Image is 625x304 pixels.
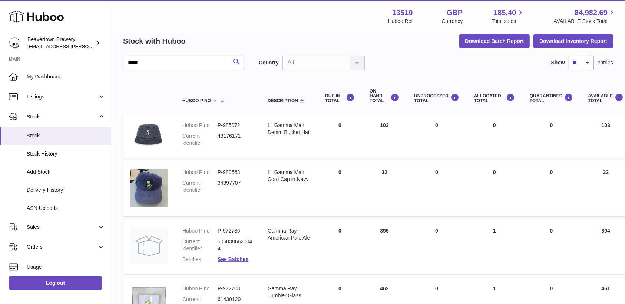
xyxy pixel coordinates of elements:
td: 0 [407,161,467,216]
img: kit.lowe@beavertownbrewery.co.uk [9,37,20,49]
span: Sales [27,224,97,231]
div: Beavertown Brewery [27,36,94,50]
td: 0 [318,161,362,216]
td: 0 [318,114,362,158]
img: product image [130,122,168,147]
td: 0 [467,161,522,216]
span: Listings [27,93,97,100]
span: AVAILABLE Stock Total [553,18,616,25]
span: Stock [27,132,105,139]
dd: 34897707 [218,180,253,194]
dt: Huboo P no [182,285,218,292]
span: Description [268,98,298,103]
strong: GBP [447,8,463,18]
td: 1 [467,220,522,274]
a: See Batches [218,256,248,262]
a: 84,982.69 AVAILABLE Stock Total [553,8,616,25]
td: 0 [407,220,467,274]
dt: Huboo P no [182,169,218,176]
dt: Current identifier [182,133,218,147]
dt: Huboo P no [182,122,218,129]
div: Lil Gamma Man Cord Cap in Navy [268,169,310,183]
span: entries [598,59,613,66]
dt: Batches [182,256,218,263]
dd: P-980568 [218,169,253,176]
span: Delivery History [27,187,105,194]
a: Log out [9,276,102,290]
span: Stock [27,113,97,120]
dd: P-985072 [218,122,253,129]
div: ALLOCATED Total [474,93,515,103]
span: [EMAIL_ADDRESS][PERSON_NAME][DOMAIN_NAME] [27,43,149,49]
h2: Stock with Huboo [123,36,186,46]
div: AVAILABLE Total [588,93,624,103]
div: DUE IN TOTAL [325,93,355,103]
dt: Huboo P no [182,227,218,234]
dt: Current identifier [182,238,218,252]
img: product image [130,169,168,207]
div: Currency [442,18,463,25]
span: Usage [27,264,105,271]
div: Gamma Ray - American Pale Ale [268,227,310,241]
td: 0 [467,114,522,158]
dd: P-972703 [218,285,253,292]
span: 84,982.69 [575,8,608,18]
img: product image [130,227,168,264]
dd: P-972736 [218,227,253,234]
span: 0 [550,228,553,234]
span: 0 [550,122,553,128]
span: Stock History [27,150,105,157]
span: Total sales [492,18,525,25]
button: Download Inventory Report [533,34,613,48]
td: 103 [362,114,407,158]
div: QUARANTINED Total [530,93,573,103]
label: Country [259,59,279,66]
dt: Current identifier [182,180,218,194]
span: Huboo P no [182,98,211,103]
span: 0 [550,169,553,175]
div: Huboo Ref [388,18,413,25]
div: UNPROCESSED Total [414,93,459,103]
span: Orders [27,244,97,251]
button: Download Batch Report [459,34,530,48]
dd: 5060386620044 [218,238,253,252]
dd: 48176171 [218,133,253,147]
td: 0 [318,220,362,274]
span: 0 [550,285,553,291]
a: 185.40 Total sales [492,8,525,25]
div: Gamma Ray Tumbler Glass [268,285,310,299]
td: 895 [362,220,407,274]
span: 185.40 [493,8,516,18]
strong: 13510 [392,8,413,18]
span: Add Stock [27,168,105,176]
td: 32 [362,161,407,216]
div: ON HAND Total [370,89,399,104]
span: ASN Uploads [27,205,105,212]
td: 0 [407,114,467,158]
div: Lil Gamma Man Denim Bucket Hat [268,122,310,136]
label: Show [551,59,565,66]
span: My Dashboard [27,73,105,80]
